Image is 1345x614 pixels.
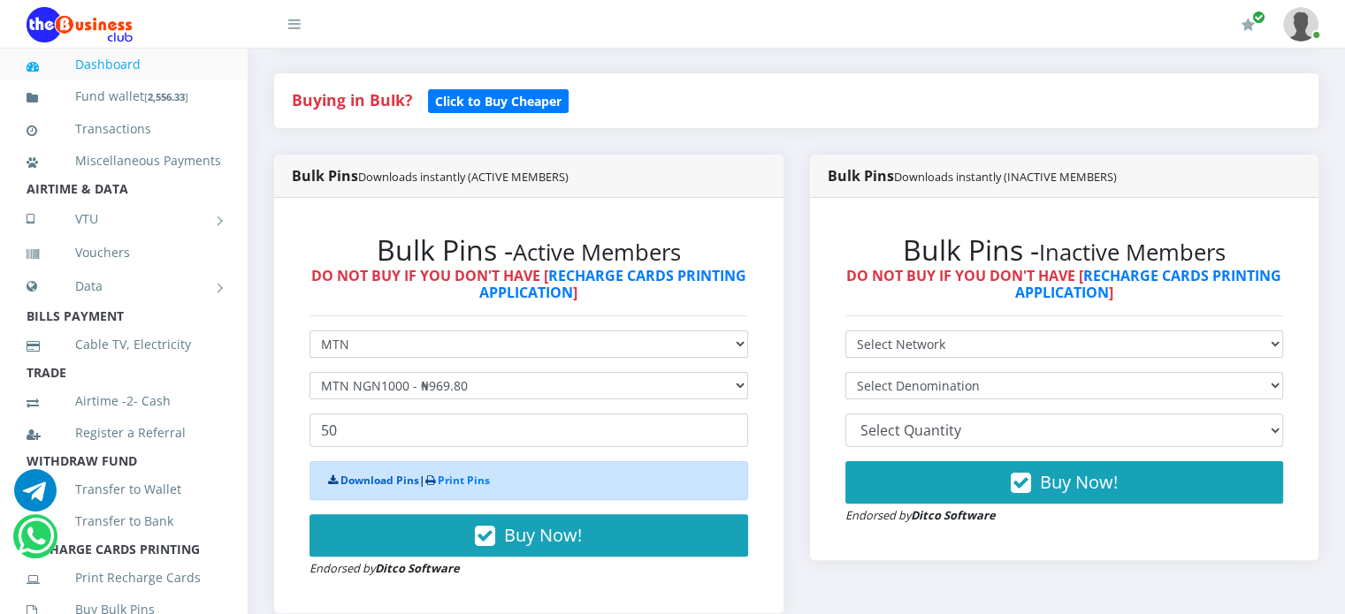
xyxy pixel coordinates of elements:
a: Chat for support [14,482,57,512]
a: Print Recharge Cards [27,557,221,598]
a: Transactions [27,109,221,149]
a: Click to Buy Cheaper [428,89,569,110]
a: Transfer to Wallet [27,469,221,510]
small: Endorsed by [845,507,996,523]
a: Dashboard [27,44,221,85]
span: Renew/Upgrade Subscription [1252,11,1265,24]
a: Miscellaneous Payments [27,140,221,181]
button: Buy Now! [310,514,748,557]
span: Buy Now! [504,523,582,547]
small: Inactive Members [1039,237,1226,268]
small: Endorsed by [310,560,460,576]
button: Buy Now! [845,461,1284,504]
strong: Buying in Bulk? [292,89,412,110]
a: Vouchers [27,232,221,273]
a: RECHARGE CARDS PRINTING APPLICATION [1015,266,1282,302]
i: Renew/Upgrade Subscription [1242,18,1255,32]
strong: Bulk Pins [292,166,569,186]
a: VTU [27,197,221,241]
small: Downloads instantly (INACTIVE MEMBERS) [894,169,1117,185]
small: Active Members [513,237,681,268]
strong: Ditco Software [911,507,996,523]
a: Transfer to Bank [27,501,221,542]
strong: DO NOT BUY IF YOU DON'T HAVE [ ] [311,266,746,302]
a: Download Pins [340,473,419,488]
b: 2,556.33 [148,90,185,103]
span: Buy Now! [1040,470,1118,494]
input: Enter Quantity [310,413,748,447]
strong: | [328,473,490,488]
a: Register a Referral [27,413,221,453]
a: RECHARGE CARDS PRINTING APPLICATION [479,266,746,302]
a: Cable TV, Electricity [27,324,221,365]
img: User [1283,7,1318,42]
h2: Bulk Pins - [845,233,1284,267]
a: Fund wallet[2,556.33] [27,76,221,117]
a: Print Pins [438,473,490,488]
strong: Bulk Pins [828,166,1117,186]
small: [ ] [144,90,188,103]
h2: Bulk Pins - [310,233,748,267]
strong: Ditco Software [375,560,460,576]
a: Airtime -2- Cash [27,381,221,421]
strong: DO NOT BUY IF YOU DON'T HAVE [ ] [846,266,1281,302]
img: Logo [27,7,133,42]
b: Click to Buy Cheaper [435,93,562,110]
small: Downloads instantly (ACTIVE MEMBERS) [358,169,569,185]
a: Data [27,264,221,308]
a: Chat for support [18,528,54,557]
